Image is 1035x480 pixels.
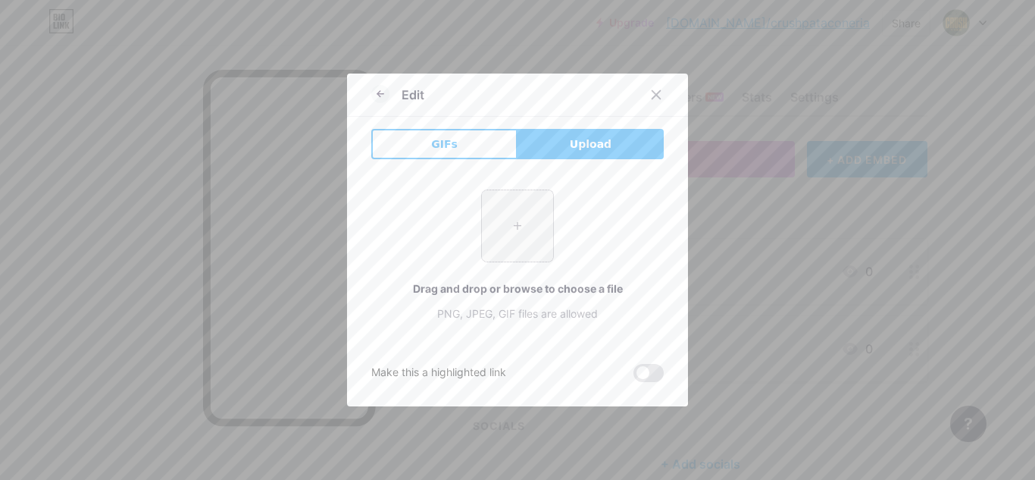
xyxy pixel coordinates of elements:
[371,306,664,322] div: PNG, JPEG, GIF files are allowed
[517,129,664,159] button: Upload
[402,86,424,104] div: Edit
[431,136,458,152] span: GIFs
[371,281,664,296] div: Drag and drop or browse to choose a file
[371,129,517,159] button: GIFs
[371,364,506,382] div: Make this a highlighted link
[570,136,611,152] span: Upload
